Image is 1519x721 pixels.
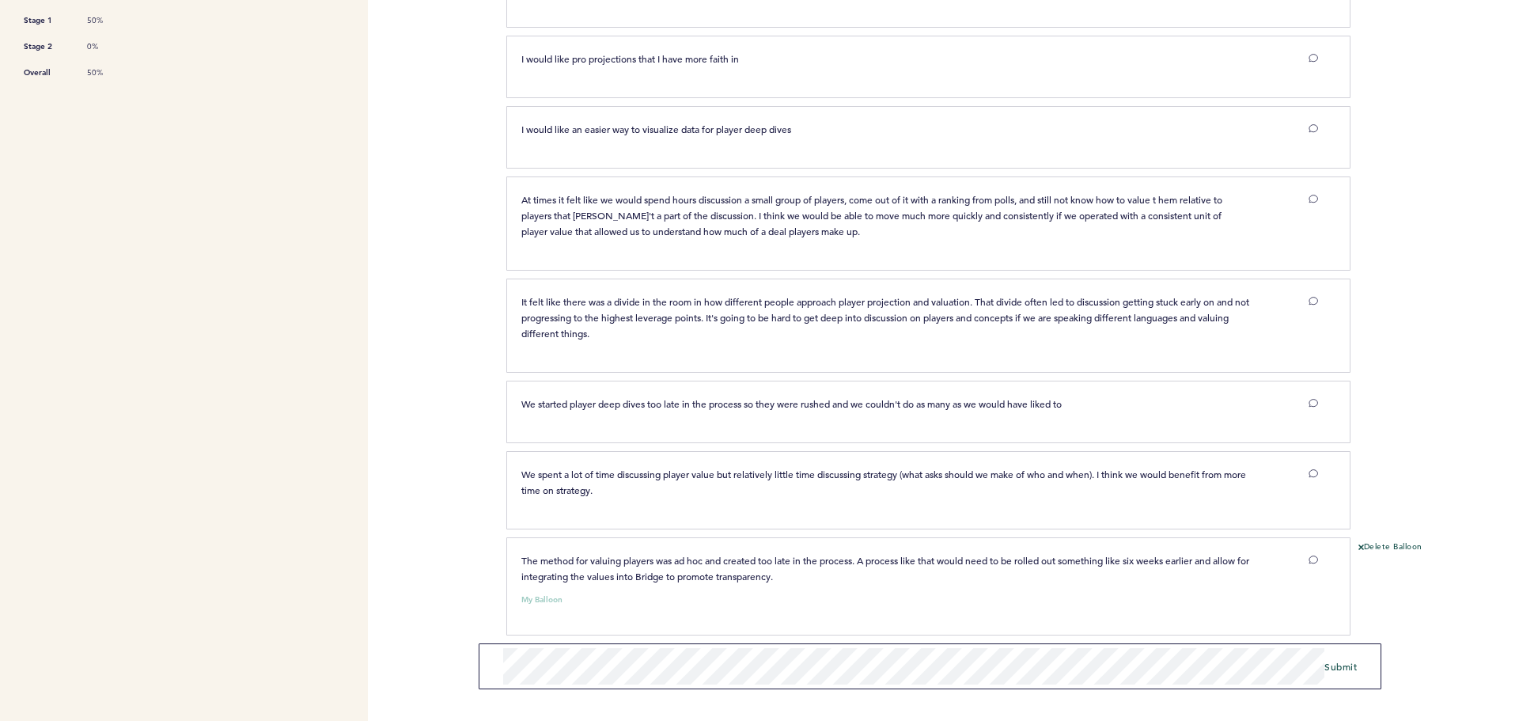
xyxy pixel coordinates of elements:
span: Submit [1324,660,1357,673]
span: We spent a lot of time discussing player value but relatively little time discussing strategy (wh... [521,468,1248,496]
span: Overall [24,65,71,81]
button: Delete Balloon [1358,541,1422,554]
span: 50% [87,67,134,78]
span: 50% [87,15,134,26]
button: Submit [1324,658,1357,674]
span: We started player deep dives too late in the process so they were rushed and we couldn't do as ma... [521,397,1062,410]
span: Stage 2 [24,39,71,55]
span: The method for valuing players was ad hoc and created too late in the process. A process like tha... [521,554,1252,582]
span: It felt like there was a divide in the room in how different people approach player projection an... [521,295,1252,340]
span: Stage 1 [24,13,71,28]
span: I would like an easier way to visualize data for player deep dives [521,123,791,135]
span: I would like pro projections that I have more faith in [521,52,739,65]
small: My Balloon [521,596,563,604]
span: 0% [87,41,134,52]
span: At times it felt like we would spend hours discussion a small group of players, come out of it wi... [521,193,1225,237]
